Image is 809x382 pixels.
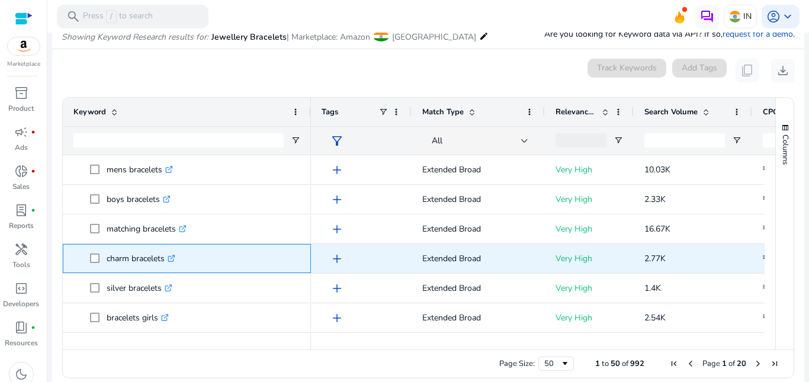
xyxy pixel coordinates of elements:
button: Open Filter Menu [732,136,741,145]
span: of [728,358,735,369]
mat-icon: edit [479,29,489,43]
span: CPC [763,107,778,117]
span: Match Type [422,107,464,117]
span: lab_profile [14,203,28,217]
span: 50 [611,358,620,369]
div: Next Page [753,359,763,368]
span: of [622,358,628,369]
p: bracelets girls [107,306,169,330]
div: Page Size: [499,358,535,369]
span: fiber_manual_record [31,208,36,213]
div: 50 [544,358,560,369]
p: Extended Broad [422,246,534,271]
p: womens bracelets [107,335,185,359]
span: download [776,63,790,78]
p: boys bracelets [107,187,171,211]
span: Relevance Score [556,107,597,117]
span: ₹3 - ₹6 [763,164,790,175]
span: dark_mode [14,367,28,381]
span: fiber_manual_record [31,169,36,174]
p: charm bracelets [107,246,175,271]
input: Search Volume Filter Input [644,133,725,147]
p: Very High [556,158,623,182]
div: Last Page [770,359,779,368]
span: [GEOGRAPHIC_DATA] [392,31,476,43]
span: ₹3 - ₹6 [763,253,790,264]
p: Press to search [83,10,153,23]
span: 1 [722,358,727,369]
p: Extended Broad [422,306,534,330]
div: First Page [669,359,679,368]
span: 20 [737,358,746,369]
p: Very High [556,276,623,300]
p: Extended Broad [422,217,534,241]
span: ₹3 - ₹6 [763,194,790,205]
p: Resources [5,338,38,348]
span: add [330,192,344,207]
p: Very High [556,306,623,330]
span: Page [702,358,720,369]
p: Extended Broad [422,335,534,359]
span: 10.03K [644,164,670,175]
span: | Marketplace: Amazon [287,31,370,43]
span: Jewellery Bracelets [211,31,287,43]
p: Tools [12,259,30,270]
span: add [330,311,344,325]
span: add [330,252,344,266]
span: Search Volume [644,107,698,117]
span: search [66,9,81,24]
p: Very High [556,217,623,241]
span: code_blocks [14,281,28,296]
span: Tags [322,107,338,117]
span: 1 [595,358,600,369]
span: fiber_manual_record [31,130,36,134]
p: IN [743,6,752,27]
span: to [602,358,609,369]
p: matching bracelets [107,217,187,241]
span: ₹3 - ₹6 [763,312,790,323]
span: add [330,222,344,236]
span: filter_alt [330,134,344,148]
span: book_4 [14,320,28,335]
p: Very High [556,335,623,359]
p: Extended Broad [422,187,534,211]
span: donut_small [14,164,28,178]
p: Very High [556,246,623,271]
span: All [432,135,442,146]
span: 16.67K [644,223,670,235]
span: add [330,281,344,296]
p: Extended Broad [422,158,534,182]
span: campaign [14,125,28,139]
i: Showing Keyword Research results for: [62,31,208,43]
span: inventory_2 [14,86,28,100]
p: Developers [3,298,39,309]
div: Previous Page [686,359,695,368]
span: / [106,10,117,23]
span: ₹3 - ₹6 [763,223,790,235]
p: Product [8,103,34,114]
input: Keyword Filter Input [73,133,284,147]
img: amazon.svg [8,37,40,55]
button: download [771,59,795,82]
span: 2.77K [644,253,666,264]
p: mens bracelets [107,158,173,182]
p: Marketplace [7,60,40,69]
p: Reports [9,220,34,231]
span: 2.33K [644,194,666,205]
p: silver bracelets [107,276,172,300]
p: Very High [556,187,623,211]
p: Sales [12,181,30,192]
img: in.svg [729,11,741,23]
button: Open Filter Menu [614,136,623,145]
p: Ads [15,142,28,153]
span: ₹3 - ₹6 [763,283,790,294]
span: account_circle [766,9,781,24]
span: keyboard_arrow_down [781,9,795,24]
p: Extended Broad [422,276,534,300]
button: Open Filter Menu [291,136,300,145]
span: 1.4K [644,283,661,294]
span: add [330,163,344,177]
span: Keyword [73,107,106,117]
span: fiber_manual_record [31,325,36,330]
span: Columns [780,134,791,165]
